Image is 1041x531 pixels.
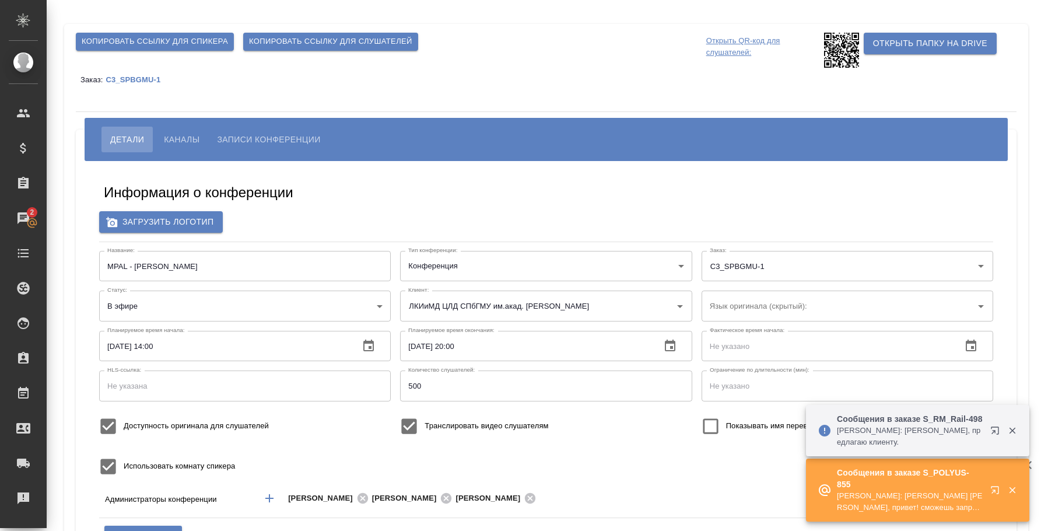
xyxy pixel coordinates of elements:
p: [PERSON_NAME]: [PERSON_NAME] [PERSON_NAME], привет! сможешь запросить пожалуйста у [PERSON_NAME] ... [837,490,983,513]
input: Не указано [702,371,993,401]
span: Детали [110,132,144,146]
span: Копировать ссылку для спикера [82,35,228,48]
span: Открыть папку на Drive [873,36,987,51]
button: Копировать ссылку для спикера [76,33,234,51]
div: Конференция [400,251,692,281]
input: Не указана [99,371,391,401]
h5: Информация о конференции [104,183,293,202]
span: Каналы [164,132,199,146]
button: Open [973,258,989,274]
div: [PERSON_NAME] [455,491,539,506]
a: C3_SPBGMU-1 [106,75,169,84]
span: Показывать имя переводчика для слушателей [726,420,893,432]
span: [PERSON_NAME] [288,492,360,504]
div: [PERSON_NAME] [372,491,456,506]
button: Добавить менеджера [255,484,283,512]
button: Открыть папку на Drive [864,33,997,54]
input: Не указано [400,331,651,361]
button: Open [973,298,989,315]
span: Загрузить логотип [108,215,213,229]
span: Использовать комнату спикера [124,460,235,472]
button: Open [672,298,688,315]
input: Не указан [99,251,391,281]
input: Не указано [702,331,952,361]
button: Открыть в новой вкладке [983,419,1011,447]
span: Доступность оригинала для слушателей [124,420,269,432]
span: Записи конференции [217,132,320,146]
div: [PERSON_NAME] [288,491,372,506]
a: 2 [3,204,44,233]
button: Копировать ссылку для слушателей [243,33,418,51]
p: [PERSON_NAME]: [PERSON_NAME], предлагаю клиенту. [837,425,983,448]
span: Копировать ссылку для слушателей [249,35,412,48]
span: [PERSON_NAME] [455,492,527,504]
p: Заказ: [80,75,106,84]
button: Закрыть [1000,425,1024,436]
p: Администраторы конференции [105,494,252,505]
p: Сообщения в заказе S_RM_Rail-498 [837,413,983,425]
div: В эфире [99,291,391,321]
span: [PERSON_NAME] [372,492,444,504]
input: Не указано [99,331,350,361]
input: Не указано [400,371,692,401]
button: Закрыть [1000,485,1024,495]
button: Открыть в новой вкладке [983,478,1011,506]
p: Сообщения в заказе S_POLYUS-855 [837,467,983,490]
label: Загрузить логотип [99,211,223,233]
span: Транслировать видео слушателям [425,420,548,432]
p: Открыть QR-код для слушателей: [706,33,821,68]
span: 2 [23,207,41,218]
